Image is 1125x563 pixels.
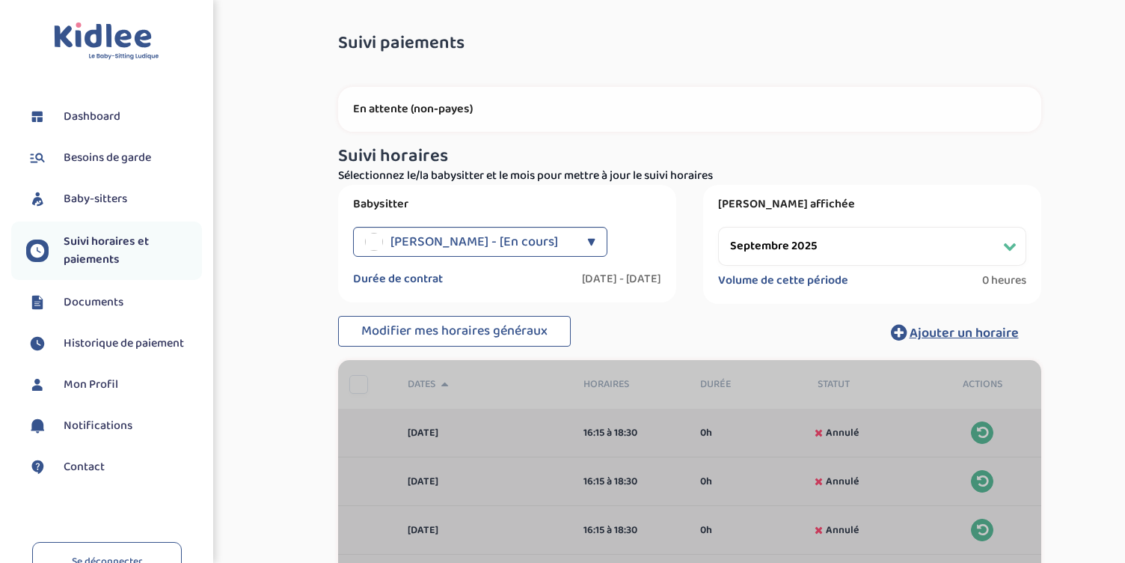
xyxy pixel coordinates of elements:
[64,293,123,311] span: Documents
[64,376,118,394] span: Mon Profil
[26,291,49,314] img: documents.svg
[64,458,105,476] span: Contact
[587,227,595,257] div: ▼
[353,197,661,212] label: Babysitter
[582,272,661,287] label: [DATE] - [DATE]
[26,240,49,262] img: suivihoraire.svg
[26,291,202,314] a: Documents
[64,335,184,353] span: Historique de paiement
[26,233,202,269] a: Suivi horaires et paiements
[26,106,49,128] img: dashboard.svg
[353,102,1026,117] p: En attente (non-payes)
[64,417,132,435] span: Notifications
[26,332,202,355] a: Historique de paiement
[338,167,1041,185] p: Sélectionnez le/la babysitter et le mois pour mettre à jour le suivi horaires
[64,108,120,126] span: Dashboard
[338,316,571,347] button: Modifier mes horaires généraux
[338,34,465,53] span: Suivi paiements
[26,147,202,169] a: Besoins de garde
[361,320,548,341] span: Modifier mes horaires généraux
[353,272,443,287] label: Durée de contrat
[26,456,202,478] a: Contact
[868,316,1041,349] button: Ajouter un horaire
[718,197,1026,212] label: [PERSON_NAME] affichée
[26,415,202,437] a: Notifications
[26,147,49,169] img: besoin.svg
[338,147,1041,166] h3: Suivi horaires
[26,415,49,437] img: notification.svg
[26,106,202,128] a: Dashboard
[390,227,558,257] span: [PERSON_NAME] - [En cours]
[26,374,49,396] img: profil.svg
[54,22,159,61] img: logo.svg
[64,190,127,208] span: Baby-sitters
[26,188,49,210] img: babysitters.svg
[26,374,202,396] a: Mon Profil
[64,233,202,269] span: Suivi horaires et paiements
[26,332,49,355] img: suivihoraire.svg
[26,188,202,210] a: Baby-sitters
[64,149,151,167] span: Besoins de garde
[910,323,1019,344] span: Ajouter un horaire
[982,273,1026,288] span: 0 heures
[26,456,49,478] img: contact.svg
[718,273,848,288] label: Volume de cette période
